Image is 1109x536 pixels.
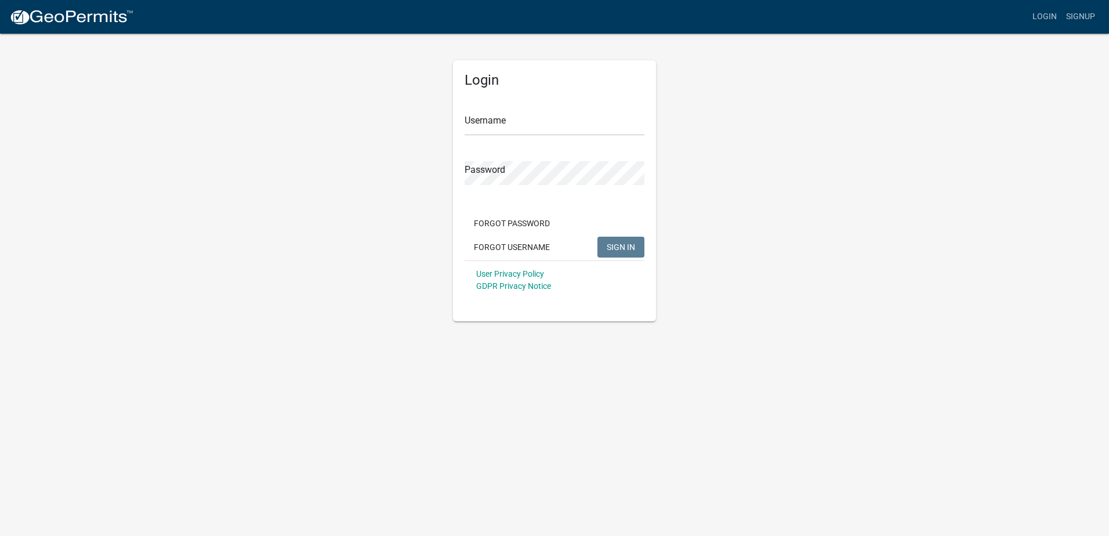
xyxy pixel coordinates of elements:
button: Forgot Username [465,237,559,258]
button: Forgot Password [465,213,559,234]
a: Signup [1061,6,1100,28]
a: User Privacy Policy [476,269,544,278]
button: SIGN IN [597,237,644,258]
h5: Login [465,72,644,89]
a: Login [1028,6,1061,28]
a: GDPR Privacy Notice [476,281,551,291]
span: SIGN IN [607,242,635,251]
